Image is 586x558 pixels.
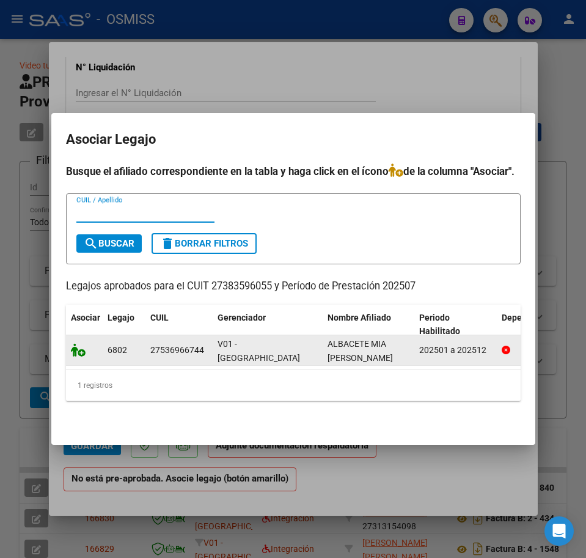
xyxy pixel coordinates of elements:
[108,345,127,355] span: 6802
[160,236,175,251] mat-icon: delete
[419,313,460,337] span: Periodo Habilitado
[66,128,521,151] h2: Asociar Legajo
[328,339,393,363] span: ALBACETE MIA VALENTINA
[218,339,300,363] span: V01 - [GEOGRAPHIC_DATA]
[84,236,98,251] mat-icon: search
[84,238,134,249] span: Buscar
[66,305,103,345] datatable-header-cell: Asociar
[414,305,497,345] datatable-header-cell: Periodo Habilitado
[213,305,323,345] datatable-header-cell: Gerenciador
[145,305,213,345] datatable-header-cell: CUIL
[152,233,257,254] button: Borrar Filtros
[218,313,266,322] span: Gerenciador
[66,163,521,179] h4: Busque el afiliado correspondiente en la tabla y haga click en el ícono de la columna "Asociar".
[323,305,414,345] datatable-header-cell: Nombre Afiliado
[150,313,169,322] span: CUIL
[66,279,521,294] p: Legajos aprobados para el CUIT 27383596055 y Período de Prestación 202507
[544,516,574,546] div: Open Intercom Messenger
[66,370,521,401] div: 1 registros
[502,313,553,322] span: Dependencia
[71,313,100,322] span: Asociar
[108,313,134,322] span: Legajo
[103,305,145,345] datatable-header-cell: Legajo
[160,238,248,249] span: Borrar Filtros
[150,343,204,357] div: 27536966744
[76,234,142,253] button: Buscar
[328,313,391,322] span: Nombre Afiliado
[419,343,492,357] div: 202501 a 202512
